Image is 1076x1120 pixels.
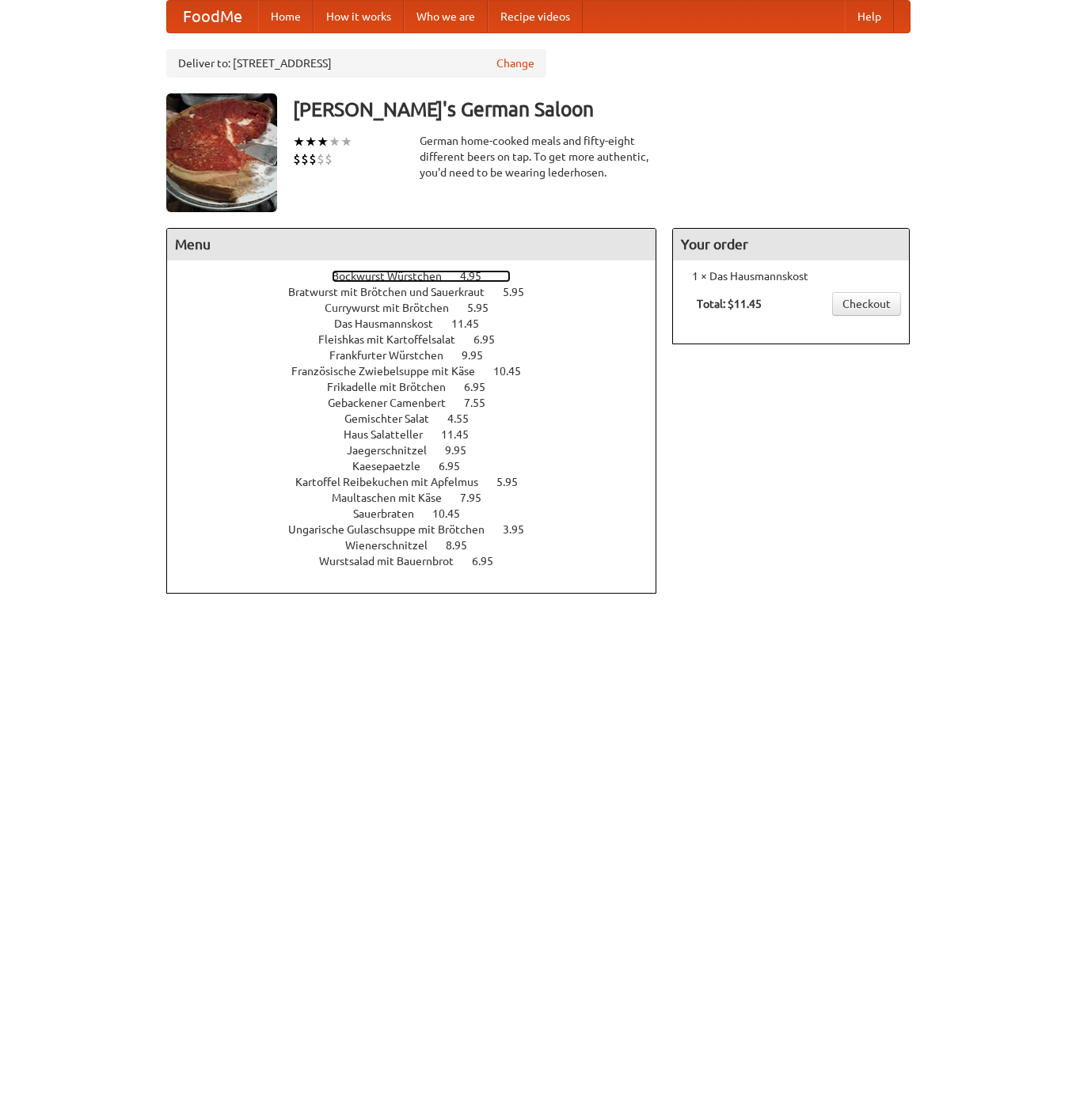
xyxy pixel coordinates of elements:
[697,298,762,310] b: Total: $11.45
[167,1,258,32] a: FoodMe
[460,492,497,504] span: 7.95
[288,523,500,536] span: Ungarische Gulaschsuppe mit Brötchen
[317,150,325,168] li: $
[334,317,508,330] a: Das Hausmannskost 11.45
[166,49,546,78] div: Deliver to: [STREET_ADDRESS]
[329,133,340,150] li: ★
[288,286,553,298] a: Bratwurst mit Brötchen und Sauerkraut 5.95
[832,292,901,316] a: Checkout
[334,317,449,330] span: Das Hausmannskost
[353,507,430,520] span: Sauerbraten
[329,349,512,362] a: Frankfurter Würstchen 9.95
[332,270,511,283] a: Bockwurst Würstchen 4.95
[503,286,540,298] span: 5.95
[319,555,523,568] a: Wurstsalad mit Bauernbrot 6.95
[439,460,476,473] span: 6.95
[332,492,511,504] a: Maultaschen mit Käse 7.95
[347,444,496,457] a: Jaegerschnitzel 9.95
[332,270,458,283] span: Bockwurst Würstchen
[325,302,465,314] span: Currywurst mit Brötchen
[166,93,277,212] img: angular.jpg
[325,150,333,168] li: $
[432,507,476,520] span: 10.45
[472,555,509,568] span: 6.95
[167,229,656,260] h4: Menu
[464,381,501,393] span: 6.95
[301,150,309,168] li: $
[493,365,537,378] span: 10.45
[473,333,511,346] span: 6.95
[318,333,471,346] span: Fleishkas mit Kartoffelsalat
[295,476,547,488] a: Kartoffel Reibekuchen mit Apfelmus 5.95
[329,349,459,362] span: Frankfurter Würstchen
[325,302,518,314] a: Currywurst mit Brötchen 5.95
[295,476,494,488] span: Kartoffel Reibekuchen mit Apfelmus
[305,133,317,150] li: ★
[446,539,483,552] span: 8.95
[332,492,458,504] span: Maultaschen mit Käse
[345,539,443,552] span: Wienerschnitzel
[318,333,524,346] a: Fleishkas mit Kartoffelsalat 6.95
[314,1,404,32] a: How it works
[845,1,894,32] a: Help
[404,1,488,32] a: Who we are
[327,381,462,393] span: Frikadelle mit Brötchen
[258,1,314,32] a: Home
[467,302,504,314] span: 5.95
[447,412,485,425] span: 4.55
[291,365,491,378] span: Französische Zwiebelsuppe mit Käse
[460,270,497,283] span: 4.95
[293,133,305,150] li: ★
[291,365,550,378] a: Französische Zwiebelsuppe mit Käse 10.45
[445,444,482,457] span: 9.95
[462,349,499,362] span: 9.95
[352,460,436,473] span: Kaesepaetzle
[673,229,909,260] h4: Your order
[293,93,911,125] h3: [PERSON_NAME]'s German Saloon
[441,428,485,441] span: 11.45
[496,55,534,71] a: Change
[344,428,498,441] a: Haus Salatteller 11.45
[328,397,462,409] span: Gebackener Camenbert
[345,539,496,552] a: Wienerschnitzel 8.95
[319,555,470,568] span: Wurstsalad mit Bauernbrot
[328,397,515,409] a: Gebackener Camenbert 7.55
[340,133,352,150] li: ★
[344,412,445,425] span: Gemischter Salat
[344,428,439,441] span: Haus Salatteller
[420,133,657,180] div: German home-cooked meals and fifty-eight different beers on tap. To get more authentic, you'd nee...
[488,1,583,32] a: Recipe videos
[288,286,500,298] span: Bratwurst mit Brötchen und Sauerkraut
[327,381,515,393] a: Frikadelle mit Brötchen 6.95
[496,476,534,488] span: 5.95
[317,133,329,150] li: ★
[352,460,489,473] a: Kaesepaetzle 6.95
[309,150,317,168] li: $
[293,150,301,168] li: $
[347,444,443,457] span: Jaegerschnitzel
[344,412,498,425] a: Gemischter Salat 4.55
[288,523,553,536] a: Ungarische Gulaschsuppe mit Brötchen 3.95
[503,523,540,536] span: 3.95
[464,397,501,409] span: 7.55
[353,507,489,520] a: Sauerbraten 10.45
[451,317,495,330] span: 11.45
[681,268,901,284] li: 1 × Das Hausmannskost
